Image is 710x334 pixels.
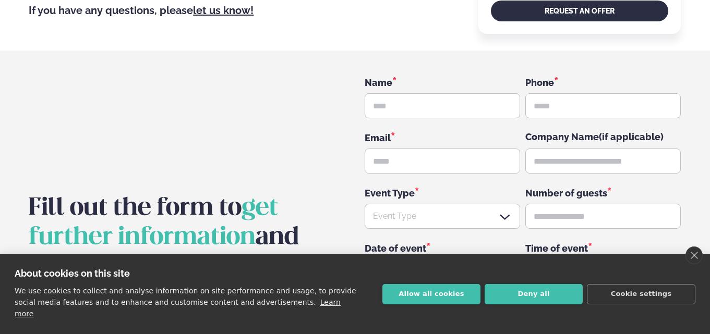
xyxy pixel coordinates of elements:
[365,241,520,254] div: Date of event
[599,131,664,142] span: (if applicable)
[365,76,520,89] div: Name
[365,186,520,199] div: Event Type
[525,76,681,89] div: Phone
[29,194,323,311] h2: Fill out the form to and request a quote for your event
[525,241,681,254] div: Time of event
[15,268,130,279] strong: About cookies on this site
[491,1,668,21] a: Request an offer
[382,284,480,304] button: Allow all cookies
[193,4,254,17] a: let us know!
[525,131,681,144] div: Company Name
[15,287,356,306] p: We use cookies to collect and analyse information on site performance and usage, to provide socia...
[525,186,681,200] div: Number of guests
[587,284,695,304] button: Cookie settings
[685,246,703,264] a: close
[485,284,583,304] button: Deny all
[29,4,254,17] span: If you have any questions, please
[365,131,520,144] div: Email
